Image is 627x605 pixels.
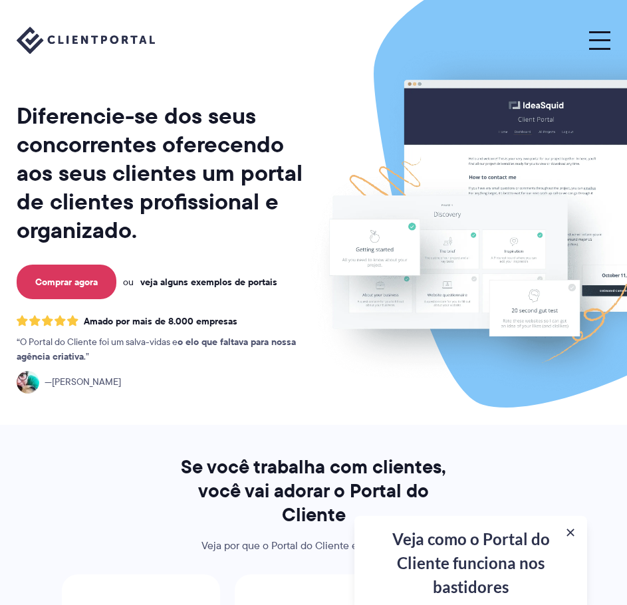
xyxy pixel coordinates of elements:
font: . [84,350,86,363]
a: veja alguns exemplos de portais [140,276,277,288]
font: o elo que faltava para nossa agência criativa [17,334,296,364]
font: veja alguns exemplos de portais [140,275,277,289]
font: Comprar agora [35,275,98,290]
font: Amado por mais de 8.000 empresas [84,314,237,328]
font: Diferencie-se dos seus concorrentes oferecendo aos seus clientes um portal de clientes profission... [17,98,303,247]
a: Comprar agora [17,265,116,299]
font: Se você trabalha com clientes, você vai adorar o Portal do Cliente [181,452,446,529]
font: [PERSON_NAME] [52,375,121,388]
font: O Portal do Cliente foi um salva-vidas e [20,335,178,348]
font: Veja por que o Portal do Cliente é perfeito para*: [201,538,426,553]
font: ou [123,275,134,289]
